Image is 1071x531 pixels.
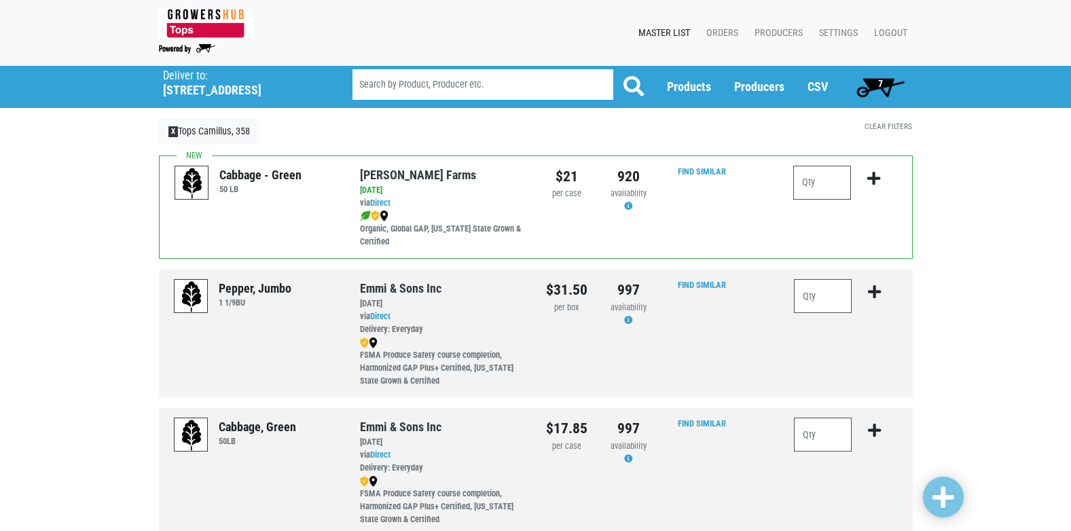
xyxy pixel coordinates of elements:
[360,168,476,182] a: [PERSON_NAME] Farms
[360,184,525,197] div: [DATE]
[608,279,649,301] div: 997
[667,79,711,94] a: Products
[360,323,526,336] div: Delivery: Everyday
[360,420,441,434] a: Emmi & Sons Inc
[175,418,208,452] img: placeholder-variety-43d6402dacf2d531de610a020419775a.svg
[219,436,296,446] h6: 50LB
[678,418,726,428] a: Find Similar
[360,337,369,348] img: safety-e55c860ca8c00a9c171001a62a92dabd.png
[360,210,525,249] div: Organic, Global GAP, [US_STATE] State Grown & Certified
[175,166,209,200] img: placeholder-variety-43d6402dacf2d531de610a020419775a.svg
[360,449,526,475] div: via
[360,436,526,449] div: [DATE]
[360,310,526,336] div: via
[695,20,744,46] a: Orders
[807,79,828,94] a: CSV
[608,418,649,439] div: 997
[163,69,318,83] p: Deliver to:
[360,281,441,295] a: Emmi & Sons Inc
[369,337,378,348] img: map_marker-0e94453035b3232a4d21701695807de9.png
[546,279,587,301] div: $31.50
[546,440,587,453] div: per case
[360,336,526,388] div: FSMA Produce Safety course completion, Harmonized GAP Plus+ Certified, [US_STATE] State Grown & C...
[794,418,852,452] input: Qty
[219,297,291,308] h6: 1 1/9BU
[611,302,647,312] span: availability
[865,122,912,131] a: Clear Filters
[744,20,808,46] a: Producers
[163,83,318,98] h5: [STREET_ADDRESS]
[360,475,526,526] div: FSMA Produce Safety course completion, Harmonized GAP Plus+ Certified, [US_STATE] State Grown & C...
[163,66,328,98] span: Tops Camillus, 358 (5335 W Genesee St, Camillus, NY 13031, USA)
[628,20,695,46] a: Master List
[219,184,302,194] h6: 50 LB
[360,210,371,221] img: leaf-e5c59151409436ccce96b2ca1b28e03c.png
[219,279,291,297] div: Pepper, Jumbo
[360,297,526,310] div: [DATE]
[546,187,587,200] div: per case
[370,311,391,321] a: Direct
[850,73,911,100] a: 7
[369,476,378,487] img: map_marker-0e94453035b3232a4d21701695807de9.png
[878,78,883,89] span: 7
[863,20,913,46] a: Logout
[793,166,851,200] input: Qty
[168,126,179,137] span: X
[159,9,253,38] img: 279edf242af8f9d49a69d9d2afa010fb.png
[611,441,647,451] span: availability
[159,119,260,145] a: XTops Camillus, 358
[678,166,726,177] a: Find Similar
[371,210,380,221] img: safety-e55c860ca8c00a9c171001a62a92dabd.png
[608,166,649,187] div: 920
[546,418,587,439] div: $17.85
[175,280,208,314] img: placeholder-variety-43d6402dacf2d531de610a020419775a.svg
[219,166,302,184] div: Cabbage - Green
[611,188,647,198] span: availability
[794,279,852,313] input: Qty
[370,198,391,208] a: Direct
[546,166,587,187] div: $21
[219,418,296,436] div: Cabbage, Green
[808,20,863,46] a: Settings
[370,450,391,460] a: Direct
[352,69,613,100] input: Search by Product, Producer etc.
[546,301,587,314] div: per box
[678,280,726,290] a: Find Similar
[360,462,526,475] div: Delivery: Everyday
[360,197,525,210] div: via
[360,476,369,487] img: safety-e55c860ca8c00a9c171001a62a92dabd.png
[380,210,388,221] img: map_marker-0e94453035b3232a4d21701695807de9.png
[159,44,215,54] img: Powered by Big Wheelbarrow
[734,79,784,94] a: Producers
